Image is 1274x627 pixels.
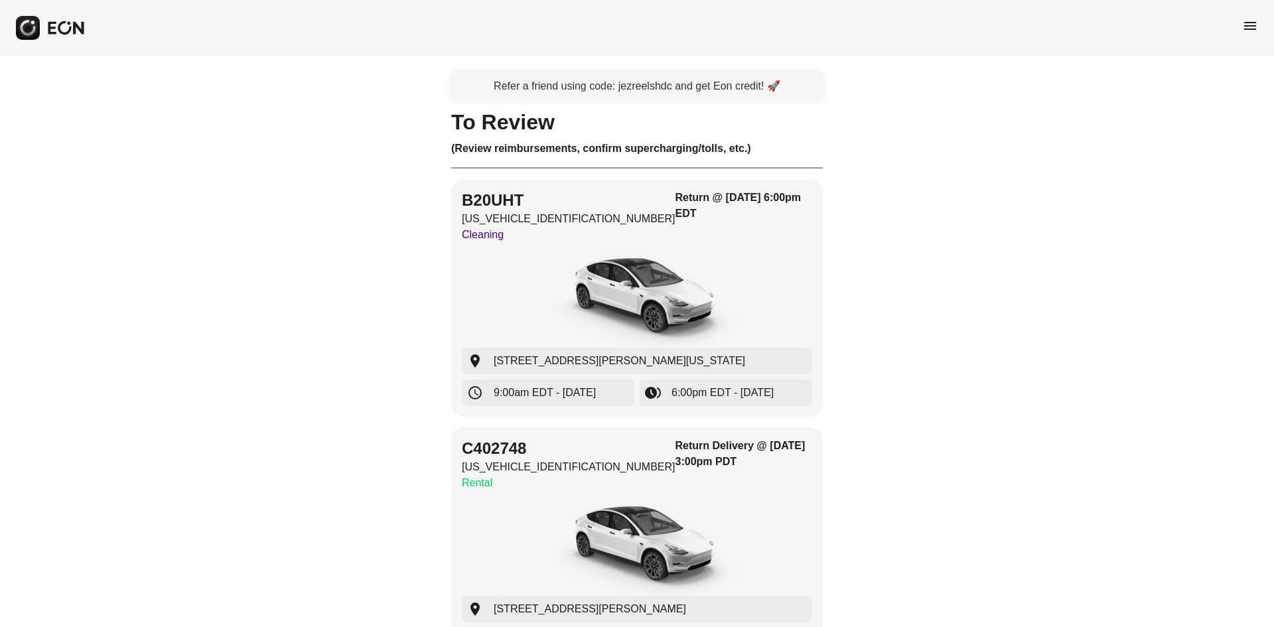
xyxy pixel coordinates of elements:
span: browse_gallery [645,385,661,401]
span: [STREET_ADDRESS][PERSON_NAME][US_STATE] [494,353,745,369]
img: car [537,248,737,348]
p: [US_VEHICLE_IDENTIFICATION_NUMBER] [462,459,675,475]
h2: B20UHT [462,190,675,211]
h3: Return Delivery @ [DATE] 3:00pm PDT [675,438,812,470]
span: 9:00am EDT - [DATE] [494,385,596,401]
h3: Return @ [DATE] 6:00pm EDT [675,190,812,222]
span: location_on [467,601,483,617]
p: Rental [462,475,675,491]
span: schedule [467,385,483,401]
button: B20UHT[US_VEHICLE_IDENTIFICATION_NUMBER]CleaningReturn @ [DATE] 6:00pm EDTcar[STREET_ADDRESS][PER... [451,179,823,417]
span: [STREET_ADDRESS][PERSON_NAME] [494,601,686,617]
p: Cleaning [462,227,675,243]
span: menu [1242,18,1258,34]
p: [US_VEHICLE_IDENTIFICATION_NUMBER] [462,211,675,227]
h2: C402748 [462,438,675,459]
span: location_on [467,353,483,369]
a: Refer a friend using code: jezreelshdc and get Eon credit! 🚀 [451,72,823,101]
span: 6:00pm EDT - [DATE] [672,385,774,401]
img: car [537,496,737,596]
h1: To Review [451,114,823,130]
h3: (Review reimbursements, confirm supercharging/tolls, etc.) [451,141,823,157]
